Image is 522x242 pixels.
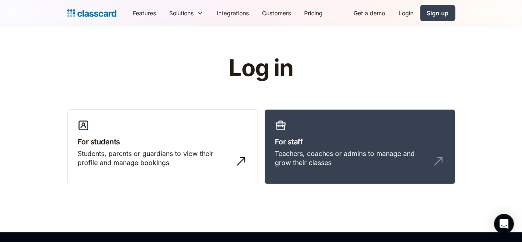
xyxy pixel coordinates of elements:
div: Teachers, coaches or admins to manage and grow their classes [275,149,428,168]
a: Sign up [420,5,455,21]
div: Solutions [163,4,210,22]
a: For studentsStudents, parents or guardians to view their profile and manage bookings [67,109,258,184]
a: Get a demo [347,4,392,22]
a: Pricing [298,4,329,22]
h1: Log in [130,55,392,81]
h3: For staff [275,136,445,147]
a: Integrations [210,4,255,22]
h3: For students [78,136,248,147]
a: For staffTeachers, coaches or admins to manage and grow their classes [265,109,455,184]
div: Open Intercom Messenger [494,214,514,234]
a: Login [392,4,420,22]
a: Features [126,4,163,22]
div: Sign up [427,9,449,17]
a: home [67,7,116,19]
a: Customers [255,4,298,22]
div: Students, parents or guardians to view their profile and manage bookings [78,149,231,168]
div: Solutions [169,9,194,17]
